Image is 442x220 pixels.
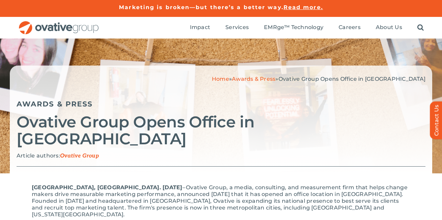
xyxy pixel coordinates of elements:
h2: Ovative Group Opens Office in [GEOGRAPHIC_DATA] [17,114,425,147]
a: Awards & Press [17,100,93,108]
a: EMRge™ Technology [264,24,323,31]
a: Read more. [284,4,323,10]
nav: Menu [190,17,424,39]
span: Ovative Group Opens Office in [GEOGRAPHIC_DATA] [278,76,425,82]
p: Article authors: [17,152,425,160]
span: » » [212,76,425,82]
a: Awards & Press [232,76,275,82]
a: Impact [190,24,210,31]
span: – Ovative Group, a media, consulting, and measurement firm that helps change makers drive measura... [32,184,408,218]
a: OG_Full_horizontal_RGB [18,20,99,27]
a: Careers [339,24,361,31]
a: About Us [376,24,402,31]
span: Ovative Group [60,153,99,159]
a: Marketing is broken—but there’s a better way. [119,4,284,10]
a: Search [417,24,424,31]
a: Home [212,76,229,82]
span: [GEOGRAPHIC_DATA], [GEOGRAPHIC_DATA]. [DATE] [32,184,182,191]
a: Services [225,24,249,31]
